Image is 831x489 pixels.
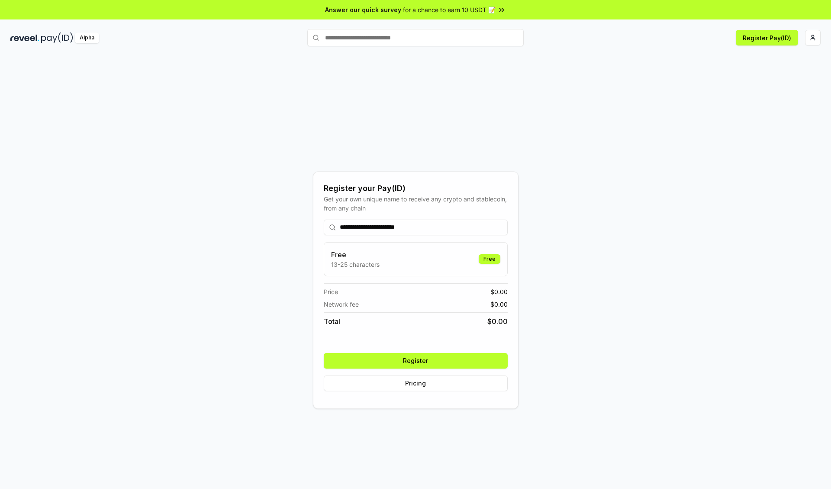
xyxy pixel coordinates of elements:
[490,300,508,309] span: $ 0.00
[487,316,508,327] span: $ 0.00
[324,182,508,194] div: Register your Pay(ID)
[324,353,508,369] button: Register
[325,5,401,14] span: Answer our quick survey
[331,260,380,269] p: 13-25 characters
[10,32,39,43] img: reveel_dark
[324,376,508,391] button: Pricing
[75,32,99,43] div: Alpha
[331,249,380,260] h3: Free
[324,287,338,296] span: Price
[736,30,798,45] button: Register Pay(ID)
[324,194,508,213] div: Get your own unique name to receive any crypto and stablecoin, from any chain
[490,287,508,296] span: $ 0.00
[479,254,500,264] div: Free
[403,5,496,14] span: for a chance to earn 10 USDT 📝
[324,316,340,327] span: Total
[41,32,73,43] img: pay_id
[324,300,359,309] span: Network fee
